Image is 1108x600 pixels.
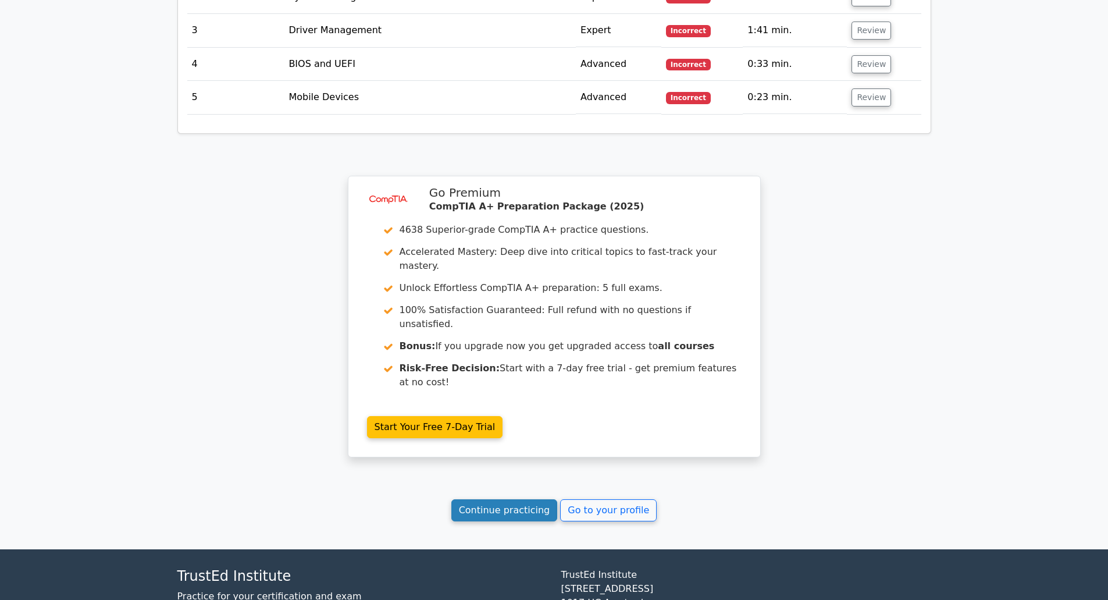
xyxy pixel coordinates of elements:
td: Advanced [576,81,661,114]
td: BIOS and UEFI [284,48,576,81]
button: Review [852,55,891,73]
td: Expert [576,14,661,47]
td: 1:41 min. [743,14,847,47]
button: Review [852,88,891,106]
td: 5 [187,81,284,114]
span: Incorrect [666,92,711,104]
a: Start Your Free 7-Day Trial [367,416,503,438]
td: 0:33 min. [743,48,847,81]
td: 3 [187,14,284,47]
td: 4 [187,48,284,81]
td: Mobile Devices [284,81,576,114]
span: Incorrect [666,25,711,37]
span: Incorrect [666,59,711,70]
td: Driver Management [284,14,576,47]
button: Review [852,22,891,40]
h4: TrustEd Institute [177,568,547,585]
a: Continue practicing [451,499,558,521]
td: 0:23 min. [743,81,847,114]
td: Advanced [576,48,661,81]
a: Go to your profile [560,499,657,521]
